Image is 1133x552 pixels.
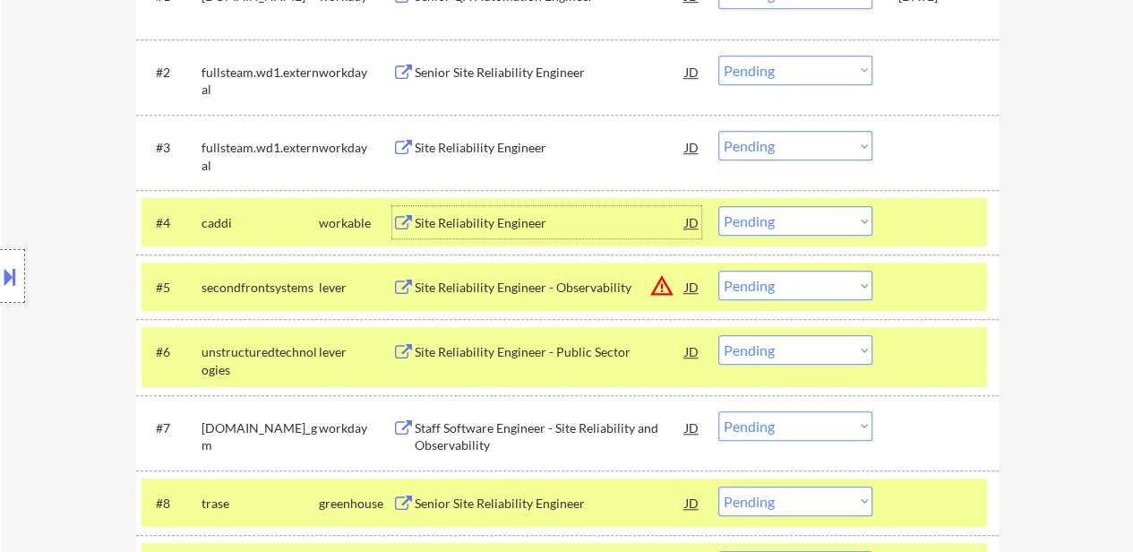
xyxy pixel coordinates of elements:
div: greenhouse [319,495,392,513]
div: lever [319,279,392,297]
div: JD [683,335,701,367]
div: #2 [156,64,187,82]
div: Site Reliability Engineer - Observability [415,279,685,297]
div: workday [319,64,392,82]
div: Site Reliability Engineer [415,214,685,232]
div: Senior Site Reliability Engineer [415,495,685,513]
div: workday [319,419,392,437]
div: #8 [156,495,187,513]
div: Site Reliability Engineer [415,139,685,157]
div: Site Reliability Engineer - Public Sector [415,343,685,361]
div: JD [683,271,701,303]
div: JD [683,487,701,519]
div: Senior Site Reliability Engineer [415,64,685,82]
div: workable [319,214,392,232]
div: workday [319,139,392,157]
div: JD [683,131,701,163]
div: JD [683,206,701,238]
div: lever [319,343,392,361]
button: warning_amber [649,273,674,298]
div: fullsteam.wd1.external [202,64,319,99]
div: JD [683,56,701,88]
div: Staff Software Engineer - Site Reliability and Observability [415,419,685,454]
div: trase [202,495,319,513]
div: JD [683,411,701,444]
